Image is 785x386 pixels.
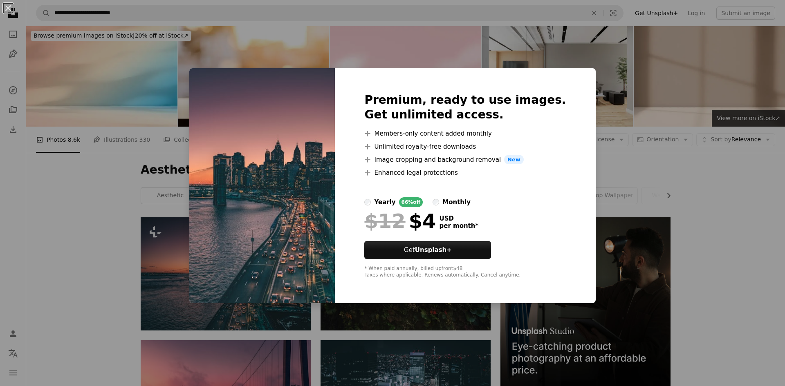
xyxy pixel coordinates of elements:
[433,199,439,205] input: monthly
[364,142,566,152] li: Unlimited royalty-free downloads
[364,241,491,259] button: GetUnsplash+
[364,199,371,205] input: yearly66%off
[364,210,405,232] span: $12
[364,93,566,122] h2: Premium, ready to use images. Get unlimited access.
[399,197,423,207] div: 66% off
[504,155,524,165] span: New
[189,68,335,303] img: premium_photo-1697730150275-dba1cfe8af9c
[364,168,566,178] li: Enhanced legal protections
[442,197,471,207] div: monthly
[364,129,566,138] li: Members-only content added monthly
[364,210,436,232] div: $4
[364,155,566,165] li: Image cropping and background removal
[439,222,478,230] span: per month *
[439,215,478,222] span: USD
[415,246,452,254] strong: Unsplash+
[364,266,566,279] div: * When paid annually, billed upfront $48 Taxes where applicable. Renews automatically. Cancel any...
[374,197,395,207] div: yearly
